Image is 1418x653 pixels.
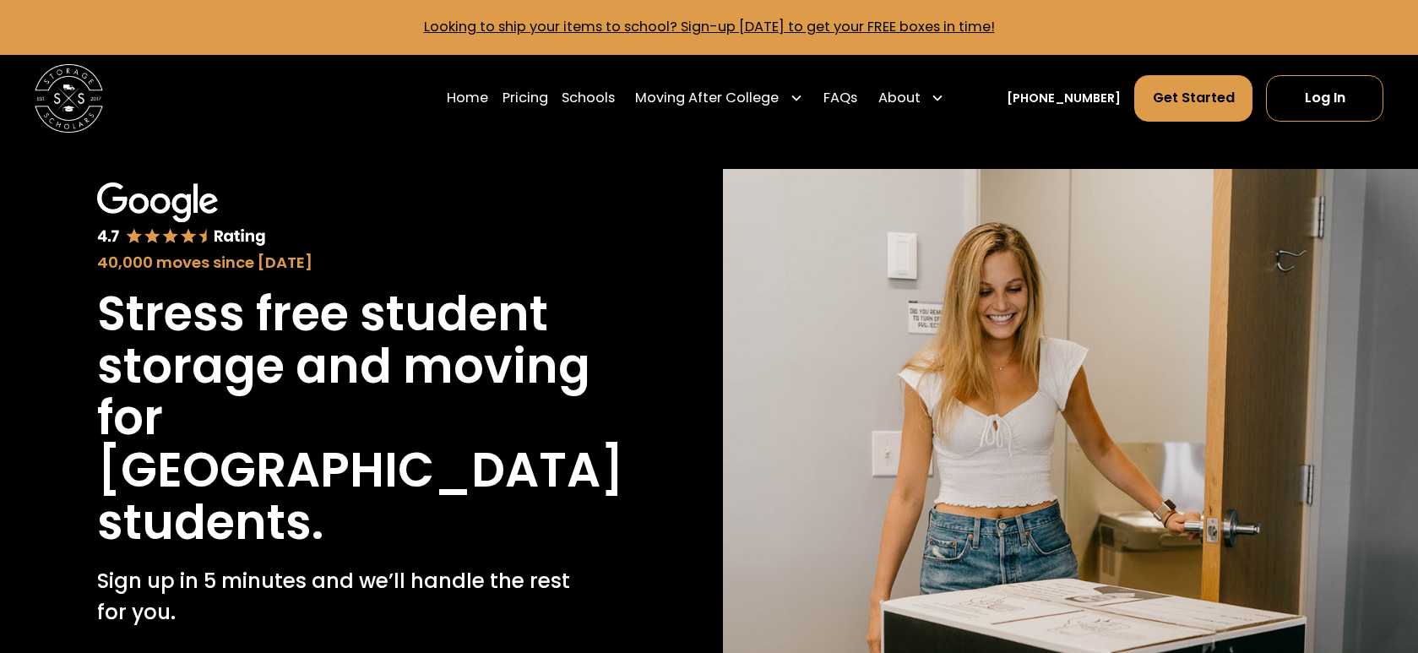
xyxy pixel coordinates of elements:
h1: Stress free student storage and moving for [97,288,598,444]
a: Get Started [1134,75,1252,122]
div: Moving After College [635,88,779,108]
div: 40,000 moves since [DATE] [97,251,598,275]
a: Schools [562,74,615,122]
a: Log In [1266,75,1383,122]
img: Storage Scholars main logo [35,64,104,133]
a: [PHONE_NUMBER] [1007,90,1121,107]
img: Google 4.7 star rating [97,182,266,248]
a: Looking to ship your items to school? Sign-up [DATE] to get your FREE boxes in time! [424,17,995,36]
div: About [878,88,921,108]
p: Sign up in 5 minutes and we’ll handle the rest for you. [97,566,598,629]
a: Pricing [503,74,548,122]
h1: students. [97,497,323,549]
a: FAQs [823,74,857,122]
h1: [GEOGRAPHIC_DATA] [97,444,624,497]
a: Home [447,74,488,122]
